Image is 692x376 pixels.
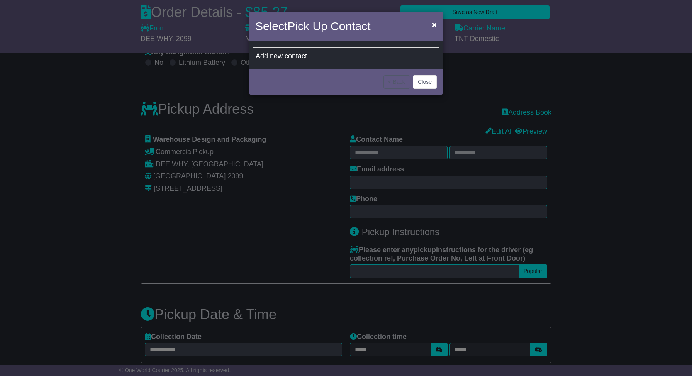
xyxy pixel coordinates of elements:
span: Add new contact [256,52,307,60]
button: Close [413,75,437,89]
h4: Select [255,17,370,35]
button: < Back [383,75,410,89]
span: × [432,20,437,29]
button: Close [428,17,441,32]
span: Pick Up [287,20,327,32]
span: Contact [331,20,370,32]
